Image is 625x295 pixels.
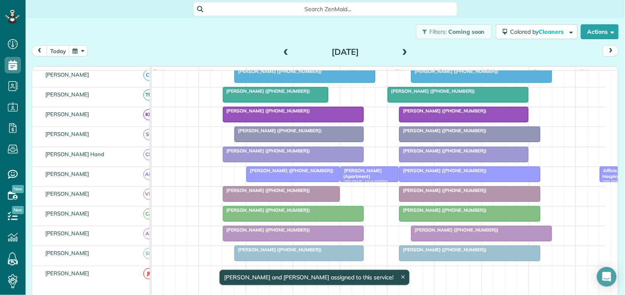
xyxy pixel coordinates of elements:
[576,68,591,75] span: 4pm
[44,210,91,217] span: [PERSON_NAME]
[293,68,312,75] span: 10am
[399,247,487,253] span: [PERSON_NAME] ([PHONE_NUMBER])
[44,151,106,157] span: [PERSON_NAME] Hand
[222,108,311,114] span: [PERSON_NAME] ([PHONE_NUMBER])
[44,111,91,117] span: [PERSON_NAME]
[510,28,567,35] span: Colored by
[143,129,154,140] span: SC
[152,68,167,75] span: 7am
[44,71,91,78] span: [PERSON_NAME]
[435,68,449,75] span: 1pm
[340,168,388,185] span: [PERSON_NAME] (Apartment) ([PHONE_NUMBER])
[199,68,214,75] span: 8am
[12,206,24,214] span: New
[399,128,487,133] span: [PERSON_NAME] ([PHONE_NUMBER])
[47,45,70,56] button: today
[222,187,311,193] span: [PERSON_NAME] ([PHONE_NUMBER])
[399,148,487,154] span: [PERSON_NAME] ([PHONE_NUMBER])
[246,68,262,75] span: 9am
[143,189,154,200] span: VM
[430,28,447,35] span: Filters:
[340,68,359,75] span: 11am
[399,187,487,193] span: [PERSON_NAME] ([PHONE_NUMBER])
[448,28,485,35] span: Coming soon
[496,24,578,39] button: Colored byCleaners
[222,227,311,233] span: [PERSON_NAME] ([PHONE_NUMBER])
[597,267,617,287] div: Open Intercom Messenger
[143,248,154,259] span: SM
[399,207,487,213] span: [PERSON_NAME] ([PHONE_NUMBER])
[399,168,487,173] span: [PERSON_NAME] ([PHONE_NUMBER])
[143,89,154,101] span: TM
[143,70,154,81] span: CT
[219,270,409,285] div: [PERSON_NAME] and [PERSON_NAME] assigned to this service!
[44,230,91,236] span: [PERSON_NAME]
[12,185,24,193] span: New
[234,247,322,253] span: [PERSON_NAME] ([PHONE_NUMBER])
[44,171,91,177] span: [PERSON_NAME]
[234,68,322,74] span: [PERSON_NAME] ([PHONE_NUMBER])
[44,270,91,276] span: [PERSON_NAME]
[222,88,311,94] span: [PERSON_NAME] ([PHONE_NUMBER])
[44,250,91,256] span: [PERSON_NAME]
[234,128,322,133] span: [PERSON_NAME] ([PHONE_NUMBER])
[529,68,543,75] span: 3pm
[482,68,496,75] span: 2pm
[603,45,619,56] button: next
[246,168,334,173] span: [PERSON_NAME] ([PHONE_NUMBER])
[399,108,487,114] span: [PERSON_NAME] ([PHONE_NUMBER])
[143,208,154,220] span: CA
[44,190,91,197] span: [PERSON_NAME]
[143,169,154,180] span: AM
[44,131,91,137] span: [PERSON_NAME]
[294,47,397,56] h2: [DATE]
[539,28,565,35] span: Cleaners
[44,91,91,98] span: [PERSON_NAME]
[581,24,619,39] button: Actions
[143,228,154,239] span: AH
[143,149,154,160] span: CH
[411,68,499,74] span: [PERSON_NAME] ([PHONE_NUMBER])
[387,88,475,94] span: [PERSON_NAME] ([PHONE_NUMBER])
[411,227,499,233] span: [PERSON_NAME] ([PHONE_NUMBER])
[388,68,405,75] span: 12pm
[143,268,154,279] span: JP
[222,148,311,154] span: [PERSON_NAME] ([PHONE_NUMBER])
[32,45,47,56] button: prev
[143,109,154,120] span: KD
[222,207,311,213] span: [PERSON_NAME] ([PHONE_NUMBER])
